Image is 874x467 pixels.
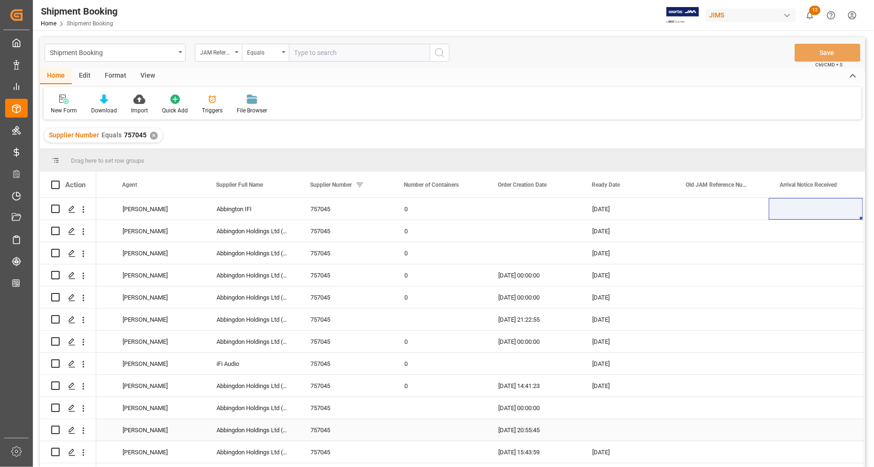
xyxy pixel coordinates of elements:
button: search button [430,44,449,62]
div: Home [40,68,72,84]
button: Help Center [820,5,842,26]
div: [DATE] [581,286,675,308]
div: [DATE] [581,198,675,220]
div: Action [65,181,85,189]
span: Ready Date [592,182,620,188]
div: [PERSON_NAME] [123,221,194,242]
span: Old JAM Reference Number [686,182,749,188]
div: [PERSON_NAME] [123,353,194,375]
div: Abbingdon Holdings Ltd ( Ifi Audio) (757045) [205,397,299,419]
a: Home [41,20,56,27]
div: Press SPACE to select this row. [40,441,96,463]
div: [DATE] 00:00:00 [487,286,581,308]
div: Press SPACE to select this row. [40,419,96,441]
div: 757045 [299,242,393,264]
button: open menu [45,44,186,62]
button: open menu [242,44,289,62]
div: 757045 [299,264,393,286]
div: Abbingdon Holdings Ltd ( Ifi Audio) [205,220,299,242]
div: 0 [393,353,487,374]
div: [PERSON_NAME] [123,442,194,463]
div: Press SPACE to select this row. [40,375,96,397]
div: 757045 [299,198,393,220]
div: 757045 [299,220,393,242]
div: Abbingdon Holdings Ltd ( Ifi Audio) [205,331,299,352]
div: Abbingdon Holdings Ltd ( Ifi Audio) [205,375,299,396]
span: Ctrl/CMD + S [815,61,843,68]
span: Agent [122,182,137,188]
div: Press SPACE to select this row. [40,242,96,264]
div: 757045 [299,397,393,419]
button: Save [795,44,860,62]
div: JIMS [705,8,796,22]
div: 0 [393,286,487,308]
input: Type to search [289,44,430,62]
span: Equals [101,131,122,139]
div: Press SPACE to select this row. [40,198,96,220]
div: Triggers [202,106,223,115]
div: 757045 [299,309,393,330]
div: Press SPACE to select this row. [40,220,96,242]
div: [DATE] 00:00:00 [487,397,581,419]
div: 0 [393,375,487,396]
div: Abbington IFI [205,198,299,220]
button: open menu [195,44,242,62]
div: [DATE] 14:41:23 [487,375,581,396]
div: Edit [72,68,98,84]
div: [DATE] 15:43:59 [487,441,581,463]
div: Press SPACE to select this row. [40,353,96,375]
div: Download [91,106,117,115]
div: Abbingdon Holdings Ltd ( Ifi Audio) [205,419,299,441]
div: Press SPACE to select this row. [40,331,96,353]
span: 12 [809,6,820,15]
div: Press SPACE to select this row. [40,397,96,419]
span: Supplier Full Name [216,182,263,188]
div: [DATE] [581,309,675,330]
div: [PERSON_NAME] [123,375,194,397]
span: Order Creation Date [498,182,547,188]
span: 757045 [124,131,147,139]
span: Arrival Notice Received [780,182,837,188]
div: View [133,68,162,84]
div: [DATE] [581,242,675,264]
div: [PERSON_NAME] [123,309,194,331]
div: iFi Audio [205,353,299,374]
div: 0 [393,242,487,264]
div: [PERSON_NAME] [123,420,194,441]
div: 0 [393,198,487,220]
button: JIMS [705,6,799,24]
span: Drag here to set row groups [71,157,144,164]
div: Press SPACE to select this row. [40,309,96,331]
div: [DATE] 00:00:00 [487,331,581,352]
div: [DATE] 00:00:00 [487,264,581,286]
button: show 12 new notifications [799,5,820,26]
div: Import [131,106,148,115]
div: [DATE] [581,375,675,396]
span: Supplier Number [49,131,99,139]
div: 0 [393,220,487,242]
div: Shipment Booking [50,46,175,58]
div: [DATE] [581,441,675,463]
div: [DATE] 20:55:45 [487,419,581,441]
div: ✕ [150,132,158,140]
div: New Form [51,106,77,115]
div: [DATE] [581,353,675,374]
div: JAM Reference Number [200,46,232,57]
div: File Browser [237,106,267,115]
div: 0 [393,331,487,352]
div: [DATE] [581,220,675,242]
span: Number of Containers [404,182,459,188]
div: 757045 [299,331,393,352]
div: [PERSON_NAME] [123,397,194,419]
div: [PERSON_NAME] [123,331,194,353]
div: Equals [247,46,279,57]
div: Press SPACE to select this row. [40,286,96,309]
div: 757045 [299,419,393,441]
span: Supplier Number [310,182,352,188]
div: [PERSON_NAME] [123,243,194,264]
div: 757045 [299,375,393,396]
div: Quick Add [162,106,188,115]
img: Exertis%20JAM%20-%20Email%20Logo.jpg_1722504956.jpg [666,7,699,24]
div: 0 [393,264,487,286]
div: [DATE] 21:22:55 [487,309,581,330]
